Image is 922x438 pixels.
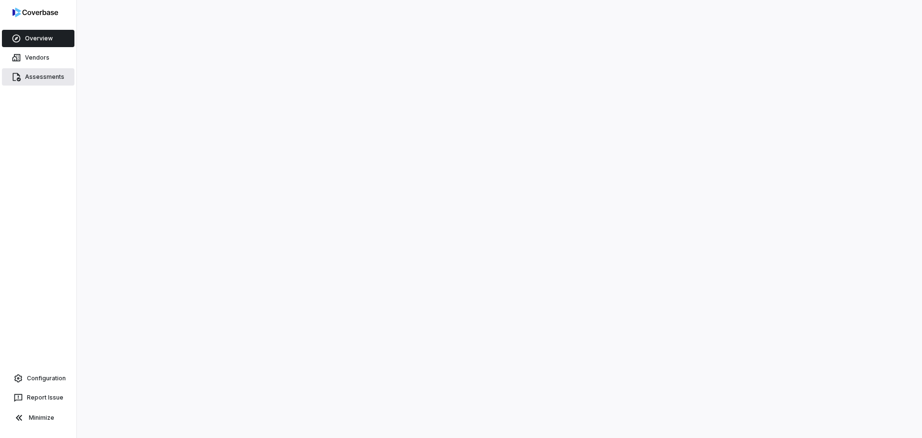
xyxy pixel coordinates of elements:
a: Vendors [2,49,74,66]
button: Minimize [4,408,73,427]
img: logo-D7KZi-bG.svg [12,8,58,17]
a: Overview [2,30,74,47]
button: Report Issue [4,389,73,406]
a: Assessments [2,68,74,86]
a: Configuration [4,370,73,387]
